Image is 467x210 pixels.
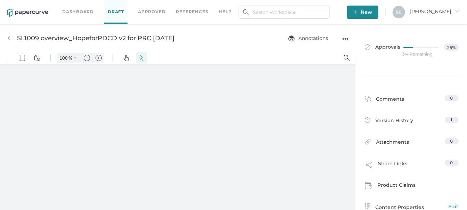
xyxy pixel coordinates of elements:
img: default-pan.svg [123,3,129,9]
img: papercurve-logo-colour.7244d18c.svg [7,9,48,17]
img: chevron.svg [74,5,76,8]
img: comment-icon.4fbda5a2.svg [365,96,371,104]
div: Product Claims [365,181,416,192]
a: Version History1 [365,117,459,126]
img: annotation-layers.cc6d0e6b.svg [288,35,295,42]
img: plus-white.e19ec114.svg [353,10,357,14]
button: View Controls [32,1,43,12]
button: Select [136,1,147,12]
button: Annotations [281,32,335,45]
img: default-select.svg [138,3,145,9]
a: Share Links0 [365,160,459,173]
img: search.bf03fe8b.svg [243,9,249,15]
div: help [219,8,232,16]
a: Product Claims [365,181,459,192]
span: Annotations [288,35,328,41]
img: default-leftsidepanel.svg [19,3,25,9]
div: Comments [365,95,404,106]
img: back-arrow-grey.72011ae3.svg [7,35,14,41]
span: New [353,6,372,19]
div: Attachments [365,138,409,149]
a: Approvals25% [361,37,463,64]
img: default-magnifying-glass.svg [344,3,350,9]
span: % [68,3,72,9]
span: 0 [450,160,453,165]
img: default-viewcontrols.svg [34,3,40,9]
button: Zoom Controls [69,1,81,11]
img: approved-grey.341b8de9.svg [365,44,370,50]
span: [PERSON_NAME] [410,8,460,15]
img: share-link-icon.af96a55c.svg [365,160,373,171]
img: content-properties-icon.34d20aed.svg [365,203,370,209]
span: S C [396,9,402,15]
span: 0 [450,138,453,144]
input: Search Workspace [239,6,330,19]
span: 25% [444,44,459,51]
div: ●●● [342,34,349,44]
span: 1 [451,117,452,122]
img: default-plus.svg [96,3,102,9]
img: attachments-icon.0dd0e375.svg [365,139,371,147]
div: Share Links [365,160,408,173]
button: Zoom out [81,1,92,11]
img: default-minus.svg [84,3,90,9]
i: arrow_right [455,9,460,14]
a: Comments0 [365,95,459,106]
a: References [176,8,208,16]
button: Search [341,1,352,12]
img: versions-icon.ee5af6b0.svg [365,117,370,124]
a: Attachments0 [365,138,459,149]
button: Zoom in [93,1,104,11]
span: Approvals [365,44,401,51]
button: Pan [121,1,132,12]
div: Version History [365,117,413,126]
input: Set zoom [57,3,68,9]
button: New [347,6,378,19]
button: Panel [16,1,27,12]
a: Approved [138,8,165,16]
img: claims-icon.71597b81.svg [365,182,372,190]
span: 0 [450,95,453,101]
div: SL1009 overview_HopeforPDCD v2 for PRC [DATE] [17,32,174,45]
a: Dashboard [62,8,94,16]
